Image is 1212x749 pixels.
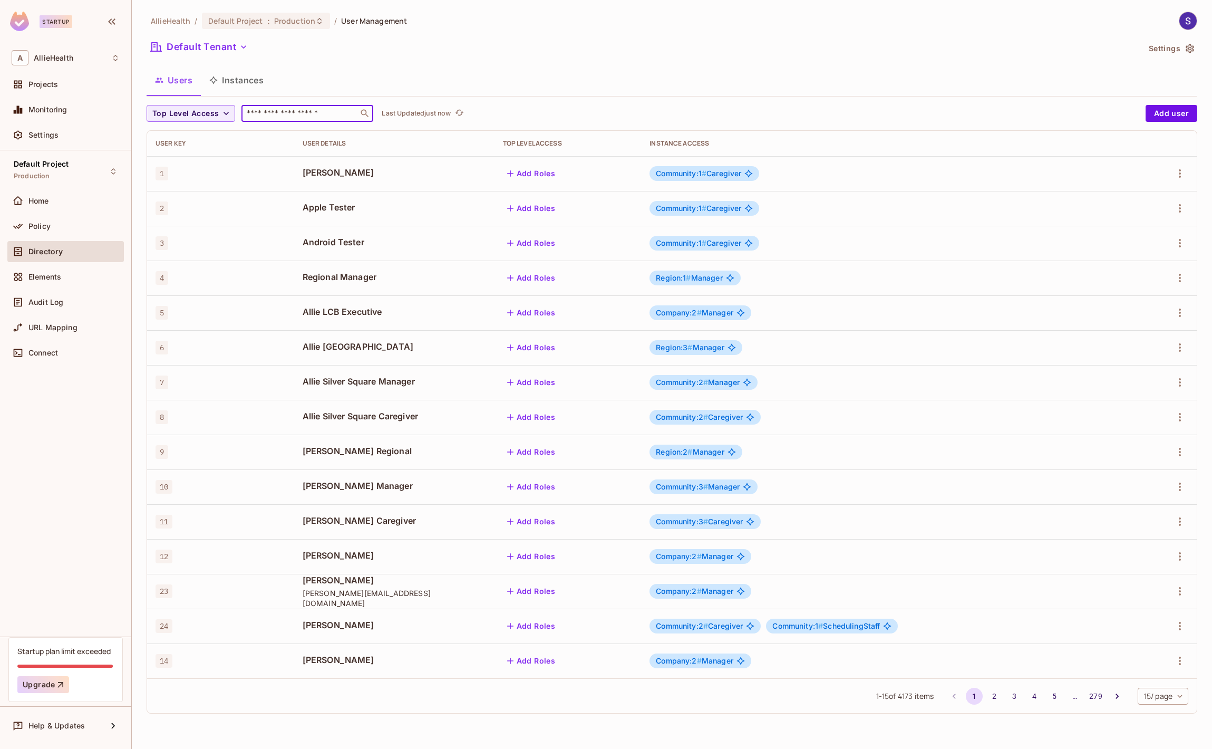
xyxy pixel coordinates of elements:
[303,480,486,492] span: [PERSON_NAME] Manager
[156,139,286,148] div: User Key
[303,139,486,148] div: User Details
[156,236,168,250] span: 3
[303,588,486,608] span: [PERSON_NAME][EMAIL_ADDRESS][DOMAIN_NAME]
[656,169,741,178] span: Caregiver
[28,105,67,114] span: Monitoring
[703,482,708,491] span: #
[303,410,486,422] span: Allie Silver Square Caregiver
[656,413,743,421] span: Caregiver
[703,378,708,387] span: #
[156,271,168,285] span: 4
[14,172,50,180] span: Production
[303,619,486,631] span: [PERSON_NAME]
[156,584,172,598] span: 23
[1179,12,1197,30] img: Stephen Morrison
[702,204,706,213] span: #
[703,517,708,526] span: #
[503,409,560,426] button: Add Roles
[503,339,560,356] button: Add Roles
[503,235,560,252] button: Add Roles
[303,574,486,586] span: [PERSON_NAME]
[656,238,706,247] span: Community:1
[14,160,69,168] span: Default Project
[656,517,743,526] span: Caregiver
[1146,105,1197,122] button: Add user
[28,273,61,281] span: Elements
[334,16,337,26] li: /
[686,273,691,282] span: #
[10,12,29,31] img: SReyMgAAAABJRU5ErkJggg==
[208,16,263,26] span: Default Project
[303,445,486,457] span: [PERSON_NAME] Regional
[656,622,743,630] span: Caregiver
[649,139,1126,148] div: Instance Access
[503,513,560,530] button: Add Roles
[656,309,733,317] span: Manager
[656,274,722,282] span: Manager
[267,17,270,25] span: :
[40,15,72,28] div: Startup
[656,204,706,213] span: Community:1
[656,482,708,491] span: Community:3
[156,410,168,424] span: 8
[28,722,85,730] span: Help & Updates
[17,646,111,656] div: Startup plan limit exceeded
[303,550,486,561] span: [PERSON_NAME]
[656,517,708,526] span: Community:3
[147,105,235,122] button: Top Level Access
[28,131,59,139] span: Settings
[156,480,172,494] span: 10
[656,657,733,665] span: Manager
[195,16,197,26] li: /
[503,548,560,565] button: Add Roles
[503,200,560,217] button: Add Roles
[503,165,560,182] button: Add Roles
[152,107,219,120] span: Top Level Access
[17,676,69,693] button: Upgrade
[503,270,560,286] button: Add Roles
[656,448,724,456] span: Manager
[656,343,692,352] span: Region:3
[703,621,708,630] span: #
[656,412,708,421] span: Community:2
[703,412,708,421] span: #
[28,247,63,256] span: Directory
[201,67,272,93] button: Instances
[303,341,486,352] span: Allie [GEOGRAPHIC_DATA]
[772,622,880,630] span: SchedulingStaff
[656,308,702,317] span: Company:2
[28,197,49,205] span: Home
[303,376,486,387] span: Allie Silver Square Manager
[656,552,733,561] span: Manager
[303,654,486,666] span: [PERSON_NAME]
[1026,688,1043,705] button: Go to page 4
[656,587,702,596] span: Company:2
[697,587,702,596] span: #
[156,445,168,459] span: 9
[451,107,466,120] span: Click to refresh data
[702,238,706,247] span: #
[453,107,466,120] button: refresh
[702,169,706,178] span: #
[303,306,486,318] span: Allie LCB Executive
[656,169,706,178] span: Community:1
[503,618,560,635] button: Add Roles
[28,298,63,306] span: Audit Log
[28,349,58,357] span: Connect
[34,54,73,62] span: Workspace: AllieHealth
[12,50,28,65] span: A
[697,308,702,317] span: #
[1066,691,1083,702] div: …
[656,343,724,352] span: Manager
[156,306,168,320] span: 5
[1086,688,1105,705] button: Go to page 279
[28,323,77,332] span: URL Mapping
[656,378,740,387] span: Manager
[28,222,51,231] span: Policy
[503,652,560,669] button: Add Roles
[687,343,692,352] span: #
[697,552,702,561] span: #
[656,621,708,630] span: Community:2
[28,80,58,89] span: Projects
[656,656,702,665] span: Company:2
